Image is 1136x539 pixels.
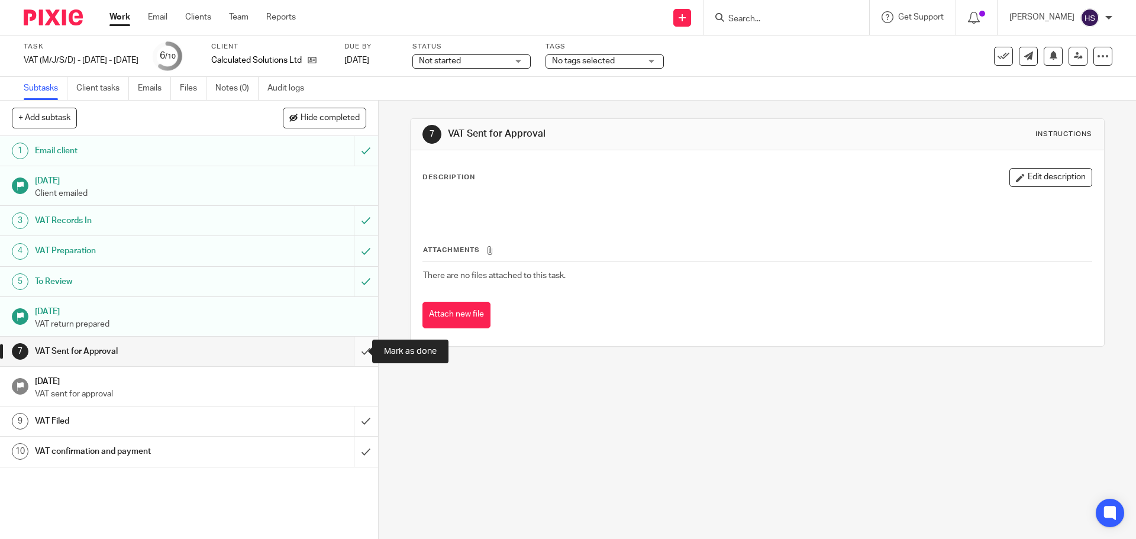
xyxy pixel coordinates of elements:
[898,13,944,21] span: Get Support
[35,212,240,230] h1: VAT Records In
[185,11,211,23] a: Clients
[12,108,77,128] button: + Add subtask
[35,303,366,318] h1: [DATE]
[301,114,360,123] span: Hide completed
[552,57,615,65] span: No tags selected
[138,77,171,100] a: Emails
[35,373,366,388] h1: [DATE]
[24,9,83,25] img: Pixie
[344,42,398,51] label: Due by
[35,412,240,430] h1: VAT Filed
[727,14,834,25] input: Search
[35,273,240,291] h1: To Review
[12,413,28,430] div: 9
[211,54,302,66] p: Calculated Solutions Ltd
[423,272,566,280] span: There are no files attached to this task.
[12,243,28,260] div: 4
[35,343,240,360] h1: VAT Sent for Approval
[76,77,129,100] a: Client tasks
[283,108,366,128] button: Hide completed
[148,11,167,23] a: Email
[211,42,330,51] label: Client
[12,212,28,229] div: 3
[35,318,366,330] p: VAT return prepared
[448,128,783,140] h1: VAT Sent for Approval
[35,188,366,199] p: Client emailed
[35,443,240,460] h1: VAT confirmation and payment
[12,273,28,290] div: 5
[35,388,366,400] p: VAT sent for approval
[24,54,138,66] div: VAT (M/J/S/D) - [DATE] - [DATE]
[266,11,296,23] a: Reports
[35,172,366,187] h1: [DATE]
[12,343,28,360] div: 7
[35,142,240,160] h1: Email client
[419,57,461,65] span: Not started
[344,56,369,64] span: [DATE]
[180,77,206,100] a: Files
[422,173,475,182] p: Description
[24,54,138,66] div: VAT (M/J/S/D) - June - August, 2025
[229,11,248,23] a: Team
[160,49,176,63] div: 6
[423,247,480,253] span: Attachments
[546,42,664,51] label: Tags
[24,42,138,51] label: Task
[12,143,28,159] div: 1
[215,77,259,100] a: Notes (0)
[24,77,67,100] a: Subtasks
[422,302,490,328] button: Attach new file
[12,443,28,460] div: 10
[1035,130,1092,139] div: Instructions
[109,11,130,23] a: Work
[165,53,176,60] small: /10
[1080,8,1099,27] img: svg%3E
[35,242,240,260] h1: VAT Preparation
[1009,168,1092,187] button: Edit description
[422,125,441,144] div: 7
[1009,11,1074,23] p: [PERSON_NAME]
[267,77,313,100] a: Audit logs
[412,42,531,51] label: Status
